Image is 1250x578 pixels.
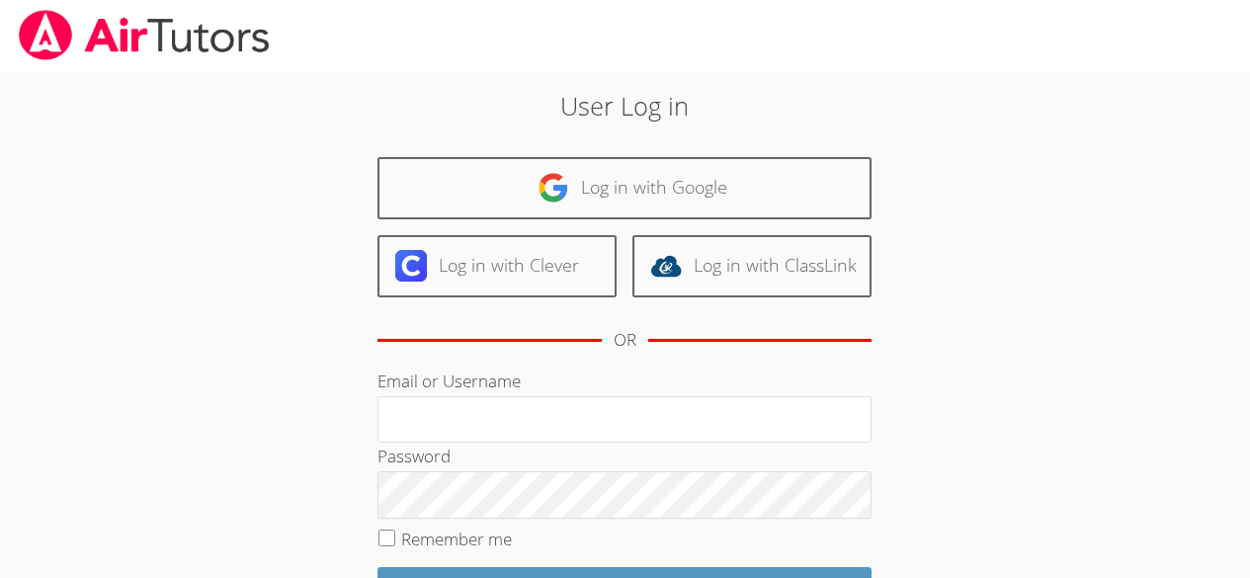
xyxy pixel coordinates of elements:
[650,250,682,282] img: classlink-logo-d6bb404cc1216ec64c9a2012d9dc4662098be43eaf13dc465df04b49fa7ab582.svg
[401,528,512,550] label: Remember me
[17,10,272,60] img: airtutors_banner-c4298cdbf04f3fff15de1276eac7730deb9818008684d7c2e4769d2f7ddbe033.png
[288,87,962,124] h2: User Log in
[538,172,569,204] img: google-logo-50288ca7cdecda66e5e0955fdab243c47b7ad437acaf1139b6f446037453330a.svg
[395,250,427,282] img: clever-logo-6eab21bc6e7a338710f1a6ff85c0baf02591cd810cc4098c63d3a4b26e2feb20.svg
[377,370,521,392] label: Email or Username
[377,235,617,297] a: Log in with Clever
[614,326,636,355] div: OR
[632,235,872,297] a: Log in with ClassLink
[377,157,872,219] a: Log in with Google
[377,445,451,467] label: Password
